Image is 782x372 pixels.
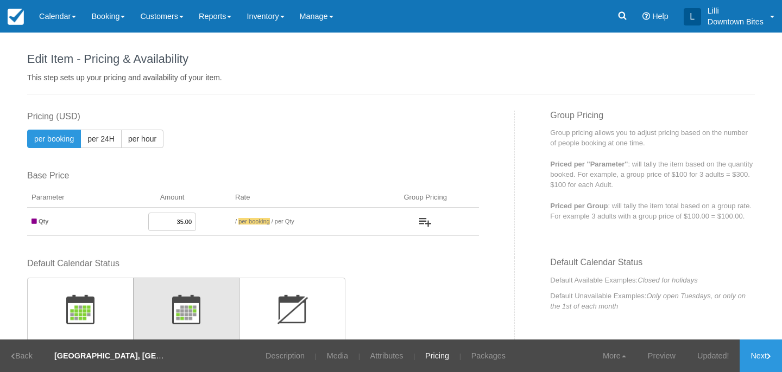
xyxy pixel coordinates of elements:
[638,276,698,284] em: Closed for holidays
[113,188,231,208] th: Amount
[140,335,232,362] h3: Unavailable
[235,218,237,225] span: /
[708,5,764,16] p: Lilli
[54,351,257,360] strong: [GEOGRAPHIC_DATA], [GEOGRAPHIC_DATA] - Dinner
[27,188,113,208] th: Parameter
[8,9,24,25] img: checkfront-main-nav-mini-logo.png
[128,134,156,143] span: per hour
[27,111,479,123] label: Pricing (USD)
[550,160,628,168] strong: Priced per "Parameter"
[272,218,294,225] span: / per Qty
[419,218,431,227] img: wizard-add-group-icon.png
[550,201,755,221] p: : will tally the item total based on a group rate. For example 3 adults with a group price of $10...
[686,339,740,372] a: Updated!
[592,339,637,372] a: More
[66,294,94,324] img: wizard-default-status-available-icon.png
[27,53,755,66] h1: Edit Item - Pricing & Availability
[27,72,755,83] p: This step sets up your pricing and availability of your item.
[550,127,755,148] p: Group pricing allows you to adjust pricing based on the number of people booking at one time.
[362,339,412,372] a: Attributes
[121,130,163,148] button: per hour
[80,130,122,148] button: per 24H
[39,218,48,225] strong: Qty
[550,292,746,310] em: Only open Tuesdays, or only on the 1st of each month
[550,159,755,190] p: : will tally the item based on the quantity booked. For example, a group price of $100 for 3 adul...
[463,339,514,372] a: Packages
[276,294,308,324] img: wizard-default-status-disabled-icon.png
[34,134,74,143] span: per booking
[231,188,371,208] th: Rate
[238,218,270,225] span: per booking
[27,258,479,270] label: Default Calendar Status
[550,111,755,128] h3: Group Pricing
[27,170,479,182] label: Base Price
[708,16,764,27] p: Downtown Bites
[87,134,115,143] span: per 24H
[417,339,457,372] a: Pricing
[642,12,650,20] i: Help
[637,339,686,372] a: Preview
[550,275,755,285] p: Default Available Examples:
[550,258,755,275] h3: Default Calendar Status
[246,335,338,362] h3: Disabled
[550,202,608,210] strong: Priced per Group
[27,130,81,148] button: per booking
[257,339,313,372] a: Description
[172,294,200,324] img: wizard-default-status-unavailable-icon.png
[684,8,701,25] div: L
[652,12,669,21] span: Help
[740,339,782,372] a: Next
[34,335,127,362] h3: Available
[319,339,356,372] a: Media
[371,188,479,208] th: Group Pricing
[550,291,755,311] p: Default Unavailable Examples:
